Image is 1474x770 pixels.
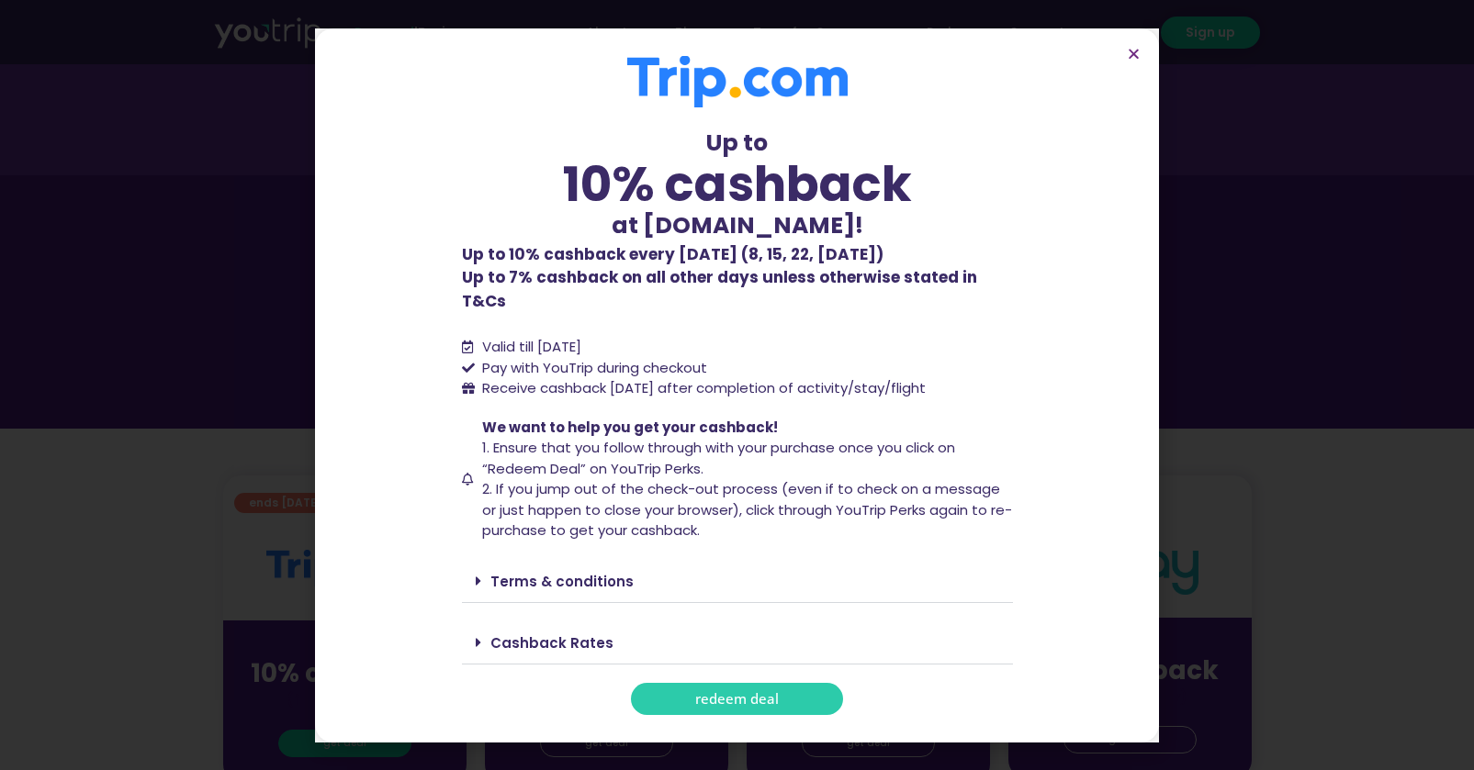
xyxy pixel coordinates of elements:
a: Cashback Rates [490,633,613,653]
span: Pay with YouTrip during checkout [478,358,707,379]
span: 2. If you jump out of the check-out process (even if to check on a message or just happen to clos... [482,479,1012,540]
span: Receive cashback [DATE] after completion of activity/stay/flight [482,378,926,397]
b: Up to 10% cashback every [DATE] (8, 15, 22, [DATE]) [462,243,883,265]
p: Up to 7% cashback on all other days unless otherwise stated in T&Cs [462,243,1013,314]
div: Cashback Rates [462,621,1013,664]
span: Valid till [DATE] [482,337,581,356]
a: redeem deal [631,683,843,715]
a: Close [1127,47,1141,61]
div: Terms & conditions [462,560,1013,603]
span: redeem deal [695,692,779,706]
span: We want to help you get your cashback! [482,418,778,437]
div: 10% cashback [462,160,1013,208]
div: Up to at [DOMAIN_NAME]! [462,126,1013,243]
span: 1. Ensure that you follow through with your purchase once you click on “Redeem Deal” on YouTrip P... [482,438,955,478]
a: Terms & conditions [490,572,634,591]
